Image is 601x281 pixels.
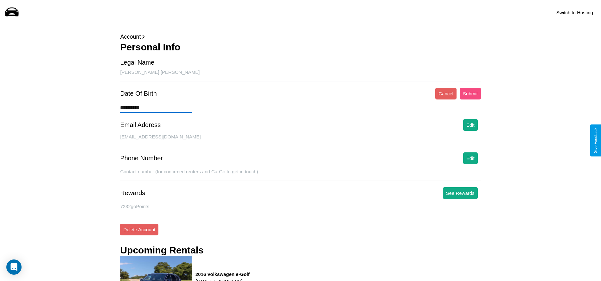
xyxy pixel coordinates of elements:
[120,169,481,181] div: Contact number (for confirmed renters and CarGo to get in touch).
[120,134,481,146] div: [EMAIL_ADDRESS][DOMAIN_NAME]
[120,69,481,81] div: [PERSON_NAME] [PERSON_NAME]
[120,155,163,162] div: Phone Number
[435,88,457,99] button: Cancel
[120,42,481,53] h3: Personal Info
[120,189,145,197] div: Rewards
[120,32,481,42] p: Account
[463,119,478,131] button: Edit
[443,187,478,199] button: See Rewards
[120,90,157,97] div: Date Of Birth
[120,59,154,66] div: Legal Name
[553,7,596,18] button: Switch to Hosting
[460,88,481,99] button: Submit
[120,121,161,129] div: Email Address
[195,271,250,277] h3: 2016 Volkswagen e-Golf
[593,128,598,153] div: Give Feedback
[6,259,22,275] div: Open Intercom Messenger
[463,152,478,164] button: Edit
[120,202,481,211] p: 7232 goPoints
[120,245,203,256] h3: Upcoming Rentals
[120,224,158,235] button: Delete Account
